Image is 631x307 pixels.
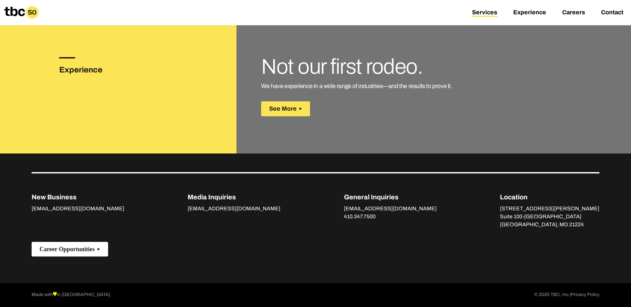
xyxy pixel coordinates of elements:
p: General Inquiries [344,192,437,202]
a: [EMAIL_ADDRESS][DOMAIN_NAME] [188,206,280,213]
p: We have experience in a wide range of industries—and the results to prove it. [261,82,581,91]
p: [STREET_ADDRESS][PERSON_NAME] [500,205,599,213]
span: Career Opportunities [40,246,95,253]
span: See More [269,105,297,112]
a: Experience [513,9,546,17]
a: Services [472,9,497,17]
a: 410.347.7500 [344,214,376,221]
p: New Business [32,192,124,202]
p: Media Inquiries [188,192,280,202]
button: See More [261,101,310,116]
p: Location [500,192,599,202]
p: Suite 100-[GEOGRAPHIC_DATA] [500,213,599,221]
a: Contact [601,9,623,17]
a: [EMAIL_ADDRESS][DOMAIN_NAME] [344,206,437,213]
a: Careers [562,9,585,17]
h3: Experience [59,64,123,76]
button: Career Opportunities [32,242,108,257]
a: Privacy Policy [571,291,599,299]
h3: Not our first rodeo. [261,57,581,76]
a: [EMAIL_ADDRESS][DOMAIN_NAME] [32,206,124,213]
p: [GEOGRAPHIC_DATA], MD 21224 [500,221,599,229]
p: Made with in [GEOGRAPHIC_DATA]. [32,291,111,299]
span: | [570,292,571,297]
p: © 2025 TBC, Inc. [534,291,599,299]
